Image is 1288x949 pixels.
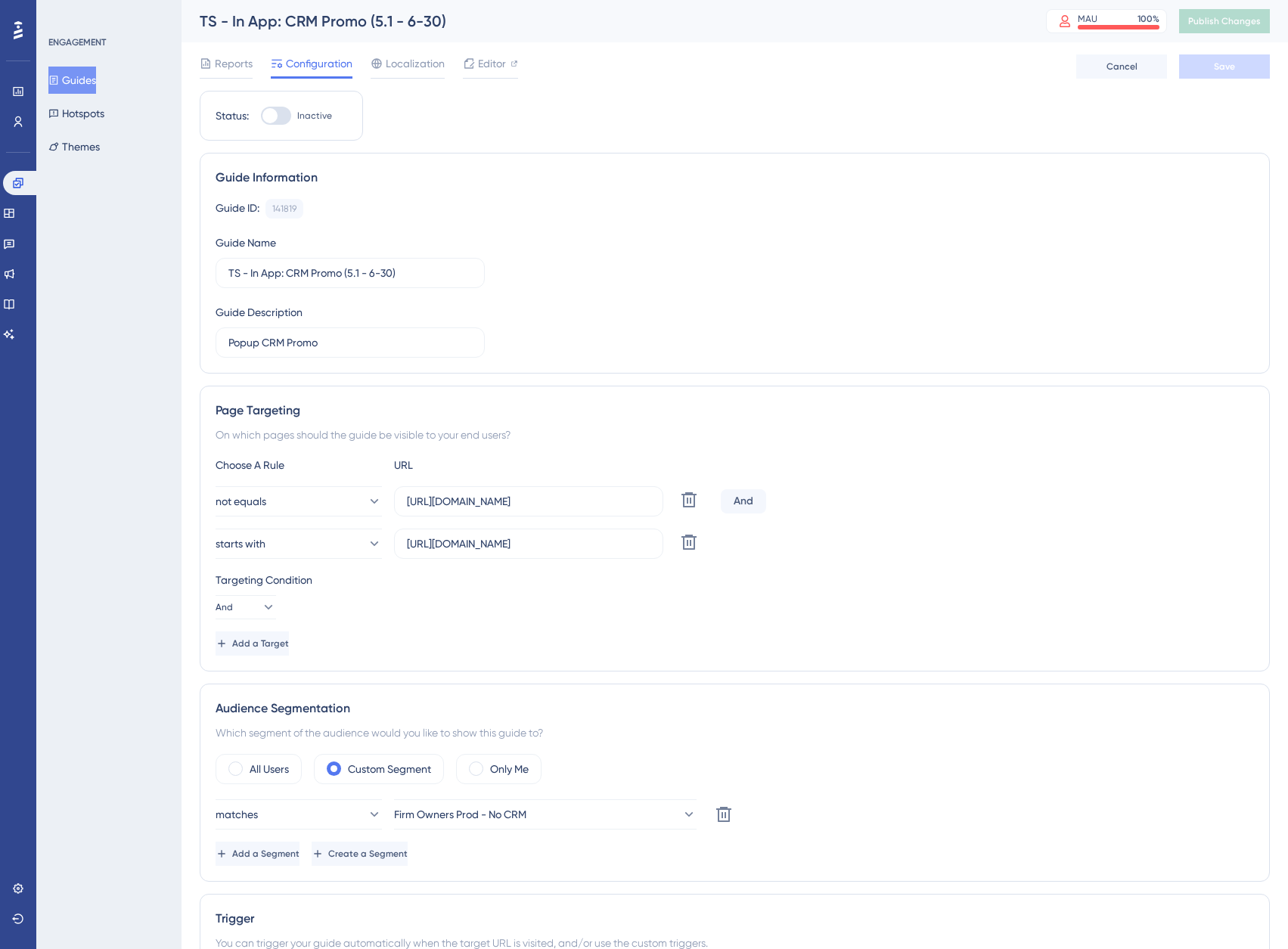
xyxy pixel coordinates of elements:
[216,910,1254,928] div: Trigger
[216,426,1254,444] div: On which pages should the guide be visible to your end users?
[216,724,1254,742] div: Which segment of the audience would you like to show this guide to?
[386,54,445,73] span: Localization
[216,535,265,553] span: starts with
[216,571,1254,589] div: Targeting Condition
[232,637,289,650] span: Add a Target
[250,760,289,778] label: All Users
[286,54,352,73] span: Configuration
[272,203,296,215] div: 141819
[216,486,382,516] button: not equals
[478,54,506,73] span: Editor
[1076,54,1167,79] button: Cancel
[328,848,408,860] span: Create a Segment
[407,535,650,552] input: yourwebsite.com/path
[1179,9,1270,33] button: Publish Changes
[228,334,472,351] input: Type your Guide’s Description here
[407,493,650,510] input: yourwebsite.com/path
[216,234,276,252] div: Guide Name
[216,631,289,656] button: Add a Target
[721,489,766,513] div: And
[216,699,1254,718] div: Audience Segmentation
[1106,60,1137,73] span: Cancel
[348,760,431,778] label: Custom Segment
[490,760,529,778] label: Only Me
[297,110,332,122] span: Inactive
[216,107,249,125] div: Status:
[216,169,1254,187] div: Guide Information
[1188,15,1261,27] span: Publish Changes
[216,595,276,619] button: And
[216,199,259,219] div: Guide ID:
[394,799,697,830] button: Firm Owners Prod - No CRM
[48,100,104,127] button: Hotspots
[394,456,560,474] div: URL
[216,529,382,559] button: starts with
[216,805,258,823] span: matches
[216,456,382,474] div: Choose A Rule
[48,133,100,160] button: Themes
[1179,54,1270,79] button: Save
[1137,13,1159,25] div: 100 %
[216,799,382,830] button: matches
[216,842,299,866] button: Add a Segment
[200,11,1008,32] div: TS - In App: CRM Promo (5.1 - 6-30)
[216,601,233,613] span: And
[216,492,266,510] span: not equals
[216,402,1254,420] div: Page Targeting
[215,54,253,73] span: Reports
[312,842,408,866] button: Create a Segment
[228,265,472,281] input: Type your Guide’s Name here
[1214,60,1235,73] span: Save
[232,848,299,860] span: Add a Segment
[394,805,526,823] span: Firm Owners Prod - No CRM
[1078,13,1097,25] div: MAU
[48,67,96,94] button: Guides
[48,36,106,48] div: ENGAGEMENT
[216,303,303,321] div: Guide Description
